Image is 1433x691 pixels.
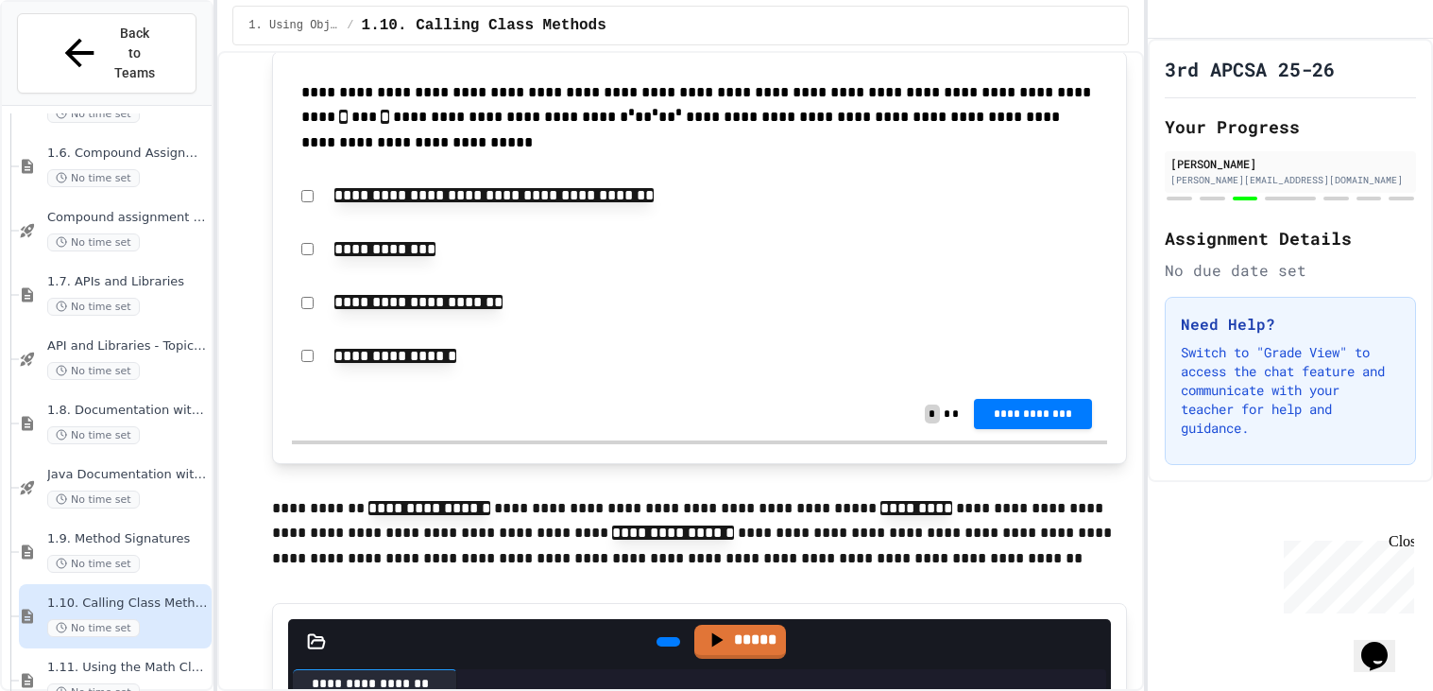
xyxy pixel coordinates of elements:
span: API and Libraries - Topic 1.7 [47,338,208,354]
span: No time set [47,169,140,187]
iframe: chat widget [1354,615,1414,672]
span: 1.8. Documentation with Comments and Preconditions [47,403,208,419]
span: / [347,18,353,33]
span: No time set [47,298,140,316]
span: No time set [47,619,140,637]
span: No time set [47,362,140,380]
span: 1.10. Calling Class Methods [362,14,606,37]
h2: Assignment Details [1165,225,1416,251]
h1: 3rd APCSA 25-26 [1165,56,1335,82]
span: 1.6. Compound Assignment Operators [47,146,208,162]
span: No time set [47,491,140,509]
div: No due date set [1165,259,1416,282]
iframe: chat widget [1276,533,1414,613]
div: [PERSON_NAME][EMAIL_ADDRESS][DOMAIN_NAME] [1170,173,1410,187]
span: 1.11. Using the Math Class [47,660,208,676]
span: No time set [47,105,140,123]
div: [PERSON_NAME] [1170,155,1410,172]
h2: Your Progress [1165,113,1416,140]
span: 1. Using Objects and Methods [248,18,339,33]
span: No time set [47,555,140,573]
button: Back to Teams [17,13,196,94]
span: No time set [47,233,140,251]
span: 1.9. Method Signatures [47,531,208,547]
span: No time set [47,426,140,444]
span: Back to Teams [112,24,157,83]
span: Compound assignment operators - Quiz [47,210,208,226]
h3: Need Help? [1181,313,1400,336]
span: 1.7. APIs and Libraries [47,274,208,290]
span: Java Documentation with Comments - Topic 1.8 [47,467,208,483]
div: Chat with us now!Close [8,8,130,120]
p: Switch to "Grade View" to access the chat feature and communicate with your teacher for help and ... [1181,343,1400,438]
span: 1.10. Calling Class Methods [47,596,208,612]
